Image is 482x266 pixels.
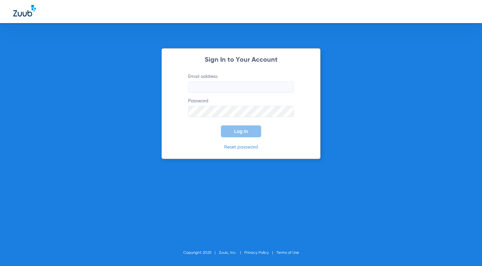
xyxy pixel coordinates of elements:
a: Privacy Policy [244,251,269,255]
h2: Sign In to Your Account [178,57,304,63]
input: Password [188,106,294,117]
li: Zuub, Inc. [219,249,244,256]
li: Copyright 2025 [183,249,219,256]
input: Email address [188,82,294,93]
button: Log In [221,125,261,137]
a: Terms of Use [276,251,299,255]
a: Reset password [224,145,258,150]
span: Log In [234,129,248,134]
label: Email address [188,73,294,93]
label: Password [188,98,294,117]
img: Zuub Logo [13,5,36,17]
iframe: Chat Widget [449,234,482,266]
